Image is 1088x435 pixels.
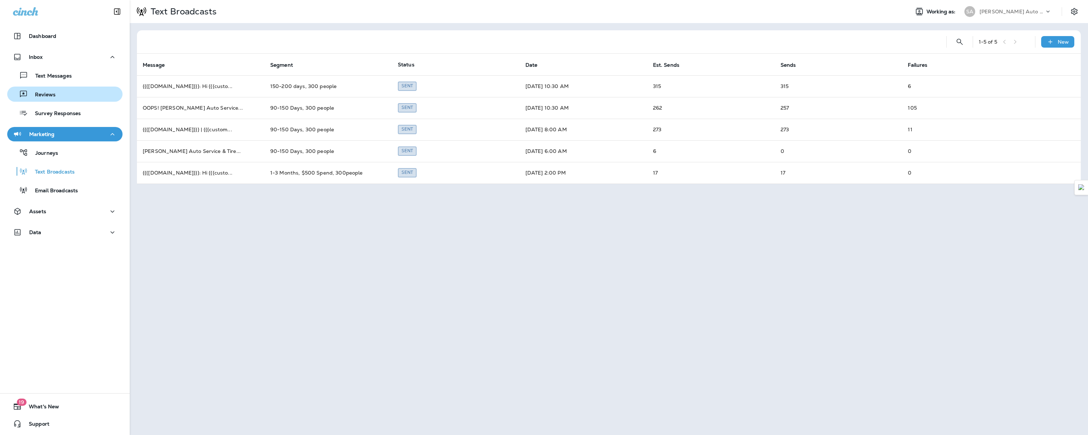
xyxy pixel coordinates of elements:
td: 1-3 Months, $500 Spend, 300people [265,162,392,184]
td: 257 [775,97,902,119]
td: 0 [902,140,1030,162]
span: What's New [22,404,59,412]
td: {{{[DOMAIN_NAME]}}} | {{{custom ... [137,119,265,140]
span: Created by Turn Key Marketing [398,104,417,110]
td: 6 [647,140,775,162]
div: Sent [398,103,417,112]
td: 17 [647,162,775,184]
td: 11 [902,119,1030,140]
p: Text Messages [28,73,72,80]
td: 105 [902,97,1030,119]
button: Settings [1068,5,1081,18]
span: Status [398,61,414,68]
div: Sent [398,125,417,134]
td: 90-150 Days, 300 people [265,119,392,140]
td: [DATE] 10:30 AM [520,75,647,97]
span: Message [143,62,165,68]
button: Data [7,225,123,240]
button: Dashboard [7,29,123,43]
span: Sends [781,62,805,68]
button: Reviews [7,87,123,102]
div: Sent [398,168,417,177]
td: 273 [775,119,902,140]
span: Message [143,62,174,68]
div: SA [964,6,975,17]
span: Failures [908,62,927,68]
span: Sends [781,62,796,68]
img: Detect Auto [1078,184,1085,191]
p: Text Broadcasts [28,169,75,176]
td: 262 [647,97,775,119]
button: Journeys [7,145,123,160]
td: {{{[DOMAIN_NAME]}}}: Hi {{{custo ... [137,75,265,97]
span: Created by Turn Key Marketing [398,82,417,89]
p: Survey Responses [28,110,81,117]
td: 0 [902,162,1030,184]
span: 19 [17,399,26,406]
button: Inbox [7,50,123,64]
td: 6 [902,75,1030,97]
td: 150-200 days, 300 people [265,75,392,97]
button: Survey Responses [7,105,123,120]
span: Est. Sends [653,62,679,68]
span: Failures [908,62,937,68]
span: Working as: [927,9,957,15]
td: [DATE] 2:00 PM [520,162,647,184]
span: Created by Turn Key Marketing [398,126,417,132]
button: Collapse Sidebar [107,4,127,19]
p: Inbox [29,54,43,60]
p: Data [29,229,41,235]
p: Reviews [28,92,55,98]
td: 17 [775,162,902,184]
p: Dashboard [29,33,56,39]
span: Segment [270,62,302,68]
td: OOPS! [PERSON_NAME] Auto Service ... [137,97,265,119]
div: Sent [398,146,417,155]
span: Created by Turn Key Marketing [398,147,417,154]
td: [DATE] 10:30 AM [520,97,647,119]
p: Assets [29,208,46,214]
td: 315 [775,75,902,97]
button: Assets [7,204,123,219]
span: Est. Sends [653,62,689,68]
button: Marketing [7,127,123,141]
td: 273 [647,119,775,140]
td: 0 [775,140,902,162]
button: Text Messages [7,68,123,83]
span: Created by Turn Key Marketing [398,169,417,175]
td: [PERSON_NAME] Auto Service & Tire ... [137,140,265,162]
td: [DATE] 6:00 AM [520,140,647,162]
td: 90-150 Days, 300 people [265,140,392,162]
td: {{{[DOMAIN_NAME]}}}: Hi {{{custo ... [137,162,265,184]
button: Support [7,417,123,431]
p: New [1058,39,1069,45]
button: Search Text Broadcasts [952,35,967,49]
button: 19What's New [7,399,123,414]
span: Support [22,421,49,430]
td: 315 [647,75,775,97]
button: Text Broadcasts [7,164,123,179]
p: Marketing [29,131,54,137]
p: Journeys [28,150,58,157]
span: Date [525,62,547,68]
button: Email Broadcasts [7,183,123,198]
p: [PERSON_NAME] Auto Service & Tire Pros [980,9,1044,14]
td: 90-150 Days, 300 people [265,97,392,119]
span: Date [525,62,538,68]
span: Segment [270,62,293,68]
div: 1 - 5 of 5 [979,39,997,45]
td: [DATE] 8:00 AM [520,119,647,140]
p: Text Broadcasts [148,6,217,17]
div: Sent [398,82,417,91]
p: Email Broadcasts [28,188,78,194]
